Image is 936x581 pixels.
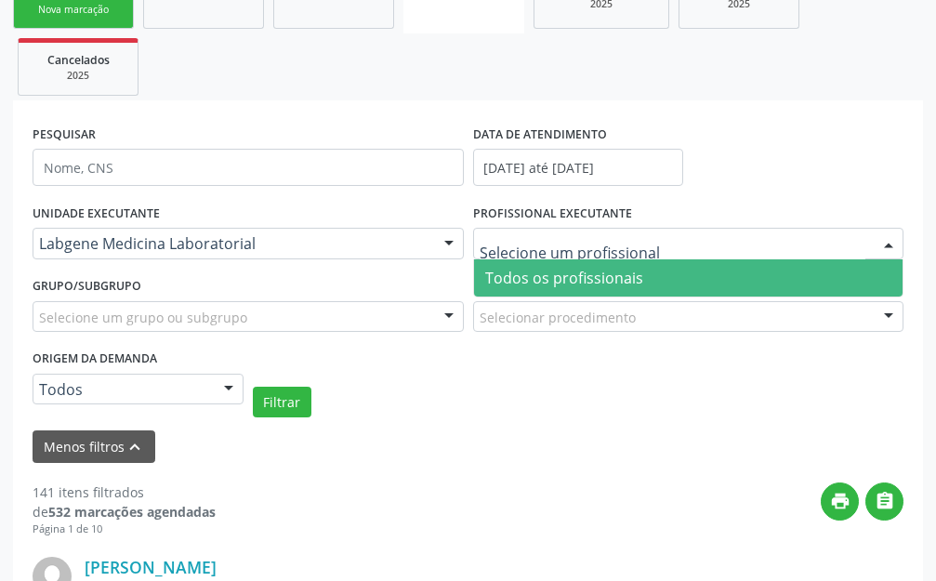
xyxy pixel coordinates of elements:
[33,522,216,537] div: Página 1 de 10
[32,69,125,83] div: 2025
[473,199,632,228] label: PROFISSIONAL EXECUTANTE
[253,387,311,418] button: Filtrar
[39,234,426,253] span: Labgene Medicina Laboratorial
[485,268,643,288] span: Todos os profissionais
[39,380,205,399] span: Todos
[33,272,141,301] label: Grupo/Subgrupo
[480,234,866,271] input: Selecione um profissional
[33,120,96,149] label: PESQUISAR
[85,557,217,577] a: [PERSON_NAME]
[473,149,684,186] input: Selecione um intervalo
[821,482,859,521] button: print
[47,52,110,68] span: Cancelados
[33,149,464,186] input: Nome, CNS
[33,345,157,374] label: Origem da demanda
[33,199,160,228] label: UNIDADE EXECUTANTE
[33,502,216,522] div: de
[480,308,636,327] span: Selecionar procedimento
[473,120,607,149] label: DATA DE ATENDIMENTO
[865,482,903,521] button: 
[830,491,850,511] i: print
[875,491,895,511] i: 
[125,437,145,457] i: keyboard_arrow_up
[33,430,155,463] button: Menos filtroskeyboard_arrow_up
[27,3,120,17] div: Nova marcação
[48,503,216,521] strong: 532 marcações agendadas
[33,482,216,502] div: 141 itens filtrados
[39,308,247,327] span: Selecione um grupo ou subgrupo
